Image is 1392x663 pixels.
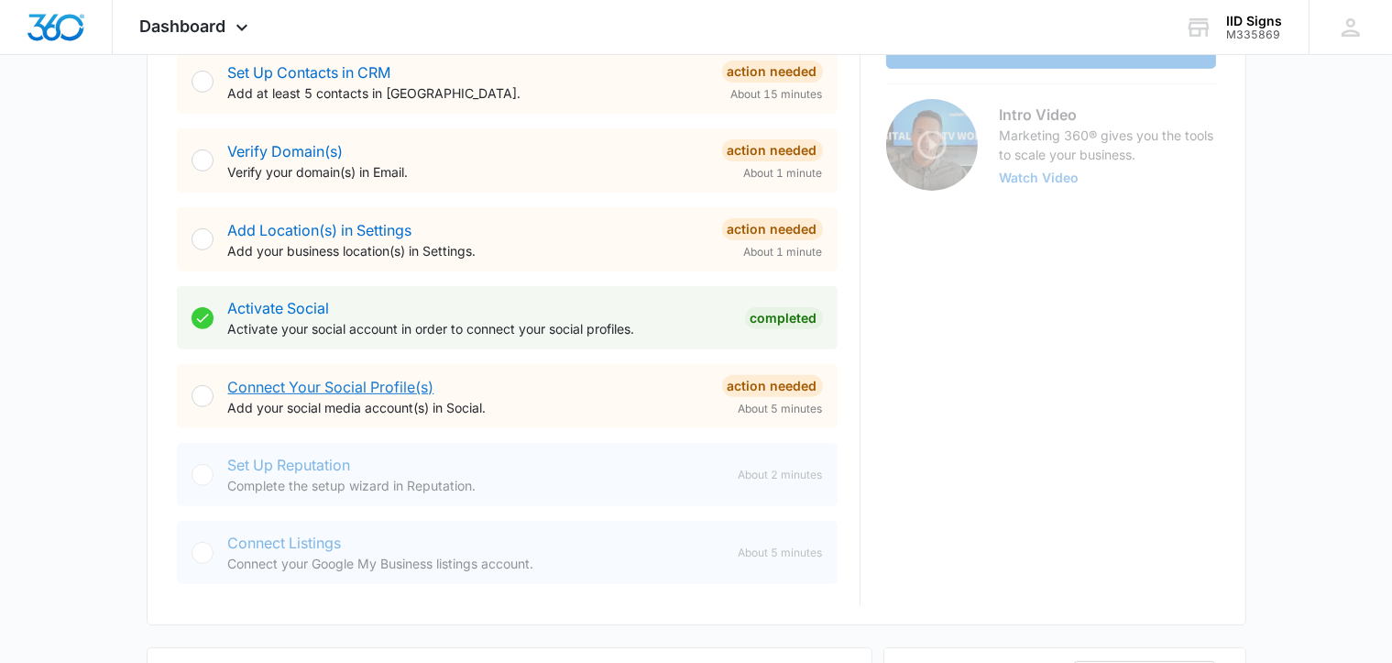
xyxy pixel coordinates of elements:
p: Connect your Google My Business listings account. [228,554,724,573]
button: Watch Video [1000,171,1080,184]
p: Complete the setup wizard in Reputation. [228,476,724,495]
div: account id [1226,28,1282,41]
a: Verify Domain(s) [228,142,344,160]
h3: Intro Video [1000,104,1216,126]
p: Activate your social account in order to connect your social profiles. [228,319,730,338]
div: Action Needed [722,218,823,240]
div: Completed [745,307,823,329]
a: Connect Your Social Profile(s) [228,378,434,396]
span: About 15 minutes [731,86,823,103]
img: Intro Video [886,99,978,191]
div: account name [1226,14,1282,28]
div: Action Needed [722,375,823,397]
p: Add your social media account(s) in Social. [228,398,707,417]
span: About 2 minutes [739,467,823,483]
span: About 1 minute [744,165,823,182]
span: About 5 minutes [739,401,823,417]
div: Action Needed [722,139,823,161]
span: About 1 minute [744,244,823,260]
p: Verify your domain(s) in Email. [228,162,707,182]
a: Activate Social [228,299,330,317]
span: Dashboard [140,17,226,36]
p: Marketing 360® gives you the tools to scale your business. [1000,126,1216,164]
div: Action Needed [722,61,823,83]
p: Add your business location(s) in Settings. [228,241,707,260]
p: Add at least 5 contacts in [GEOGRAPHIC_DATA]. [228,83,707,103]
span: About 5 minutes [739,545,823,561]
a: Add Location(s) in Settings [228,221,412,239]
a: Set Up Contacts in CRM [228,63,391,82]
